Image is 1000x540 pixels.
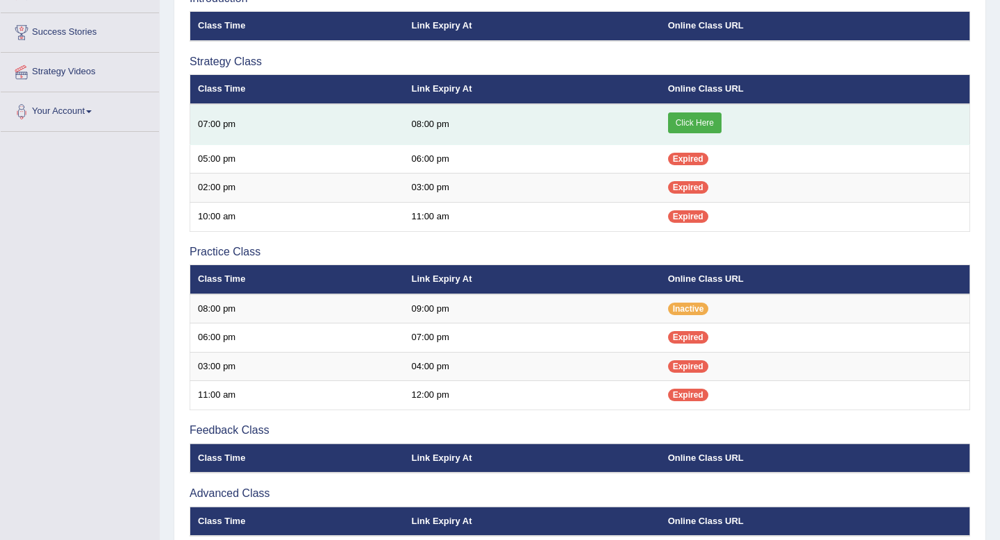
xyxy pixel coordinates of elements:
[404,323,660,353] td: 07:00 pm
[668,331,708,344] span: Expired
[190,507,404,536] th: Class Time
[404,12,660,41] th: Link Expiry At
[190,381,404,410] td: 11:00 am
[190,487,970,500] h3: Advanced Class
[1,13,159,48] a: Success Stories
[668,360,708,373] span: Expired
[404,265,660,294] th: Link Expiry At
[404,381,660,410] td: 12:00 pm
[404,352,660,381] td: 04:00 pm
[190,174,404,203] td: 02:00 pm
[190,424,970,437] h3: Feedback Class
[190,265,404,294] th: Class Time
[660,265,970,294] th: Online Class URL
[668,181,708,194] span: Expired
[404,202,660,231] td: 11:00 am
[190,56,970,68] h3: Strategy Class
[668,210,708,223] span: Expired
[190,352,404,381] td: 03:00 pm
[190,323,404,353] td: 06:00 pm
[668,153,708,165] span: Expired
[404,144,660,174] td: 06:00 pm
[660,75,970,104] th: Online Class URL
[190,75,404,104] th: Class Time
[404,294,660,323] td: 09:00 pm
[404,75,660,104] th: Link Expiry At
[668,112,722,133] a: Click Here
[668,303,709,315] span: Inactive
[190,104,404,145] td: 07:00 pm
[404,507,660,536] th: Link Expiry At
[190,12,404,41] th: Class Time
[404,174,660,203] td: 03:00 pm
[660,12,970,41] th: Online Class URL
[668,389,708,401] span: Expired
[1,53,159,87] a: Strategy Videos
[404,444,660,473] th: Link Expiry At
[190,444,404,473] th: Class Time
[190,246,970,258] h3: Practice Class
[660,444,970,473] th: Online Class URL
[190,294,404,323] td: 08:00 pm
[660,507,970,536] th: Online Class URL
[404,104,660,145] td: 08:00 pm
[1,92,159,127] a: Your Account
[190,202,404,231] td: 10:00 am
[190,144,404,174] td: 05:00 pm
